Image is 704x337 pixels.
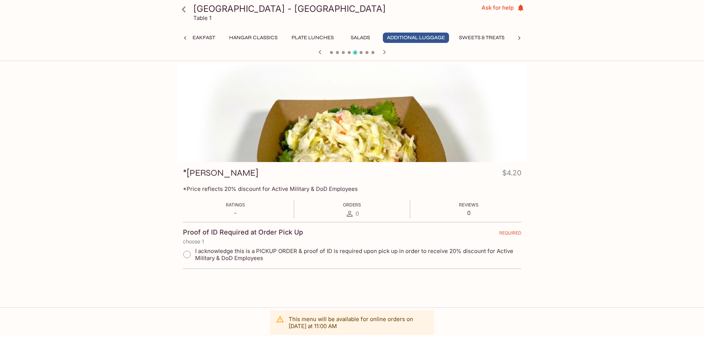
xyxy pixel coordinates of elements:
p: - [226,209,245,216]
h4: $4.20 [502,167,521,182]
span: Ratings [226,202,245,208]
span: 0 [356,210,359,217]
h3: *[PERSON_NAME] [183,167,258,179]
div: *Cole Slaw [178,64,527,162]
span: REQUIRED [499,230,521,239]
p: 0 [459,209,479,216]
span: Orders [343,202,361,208]
button: Sweets & Treats [455,33,509,43]
button: Salads [344,33,377,43]
p: This menu will be available for online orders on [DATE] at 11:00 AM [289,316,428,330]
p: Table 1 [193,14,211,21]
button: Hangar Classics [225,33,282,43]
button: Additional Luggage [383,33,449,43]
p: choose 1 [183,239,521,245]
span: I acknowledge this is a PICKUP ORDER & proof of ID is required upon pick up in order to receive 2... [195,247,516,262]
p: *Price reflects 20% discount for Active Military & DoD Employees [183,185,521,192]
span: Reviews [459,202,479,208]
button: Breakfast [181,33,219,43]
button: Plate Lunches [288,33,338,43]
h4: Proof of ID Required at Order Pick Up [183,228,303,236]
h3: [GEOGRAPHIC_DATA] - [GEOGRAPHIC_DATA] [193,3,481,14]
